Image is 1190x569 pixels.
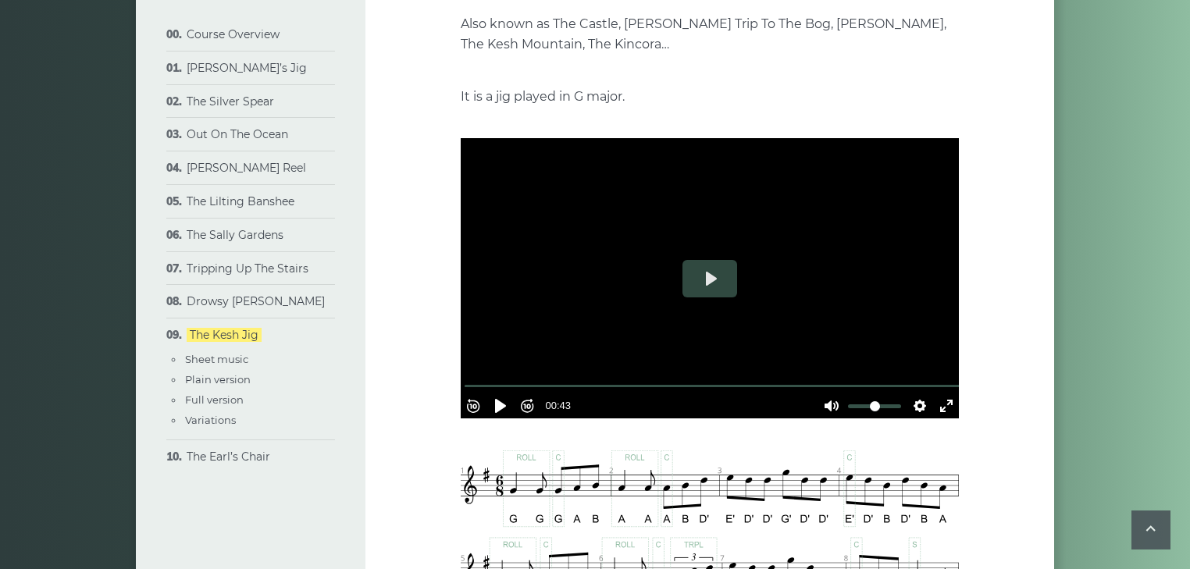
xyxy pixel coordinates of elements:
a: The Lilting Banshee [187,194,294,208]
a: Drowsy [PERSON_NAME] [187,294,325,308]
a: Course Overview [187,27,280,41]
a: The Earl’s Chair [187,450,270,464]
a: The Sally Gardens [187,228,283,242]
p: It is a jig played in G major. [461,87,959,107]
a: Tripping Up The Stairs [187,261,308,276]
a: Sheet music [185,353,248,365]
a: [PERSON_NAME] Reel [187,161,306,175]
a: Full version [185,393,244,406]
a: Variations [185,414,236,426]
p: Also known as The Castle, [PERSON_NAME] Trip To The Bog, [PERSON_NAME], The Kesh Mountain, The Ki... [461,14,959,55]
a: The Silver Spear [187,94,274,108]
a: Out On The Ocean [187,127,288,141]
a: The Kesh Jig [187,328,262,342]
a: [PERSON_NAME]’s Jig [187,61,307,75]
a: Plain version [185,373,251,386]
